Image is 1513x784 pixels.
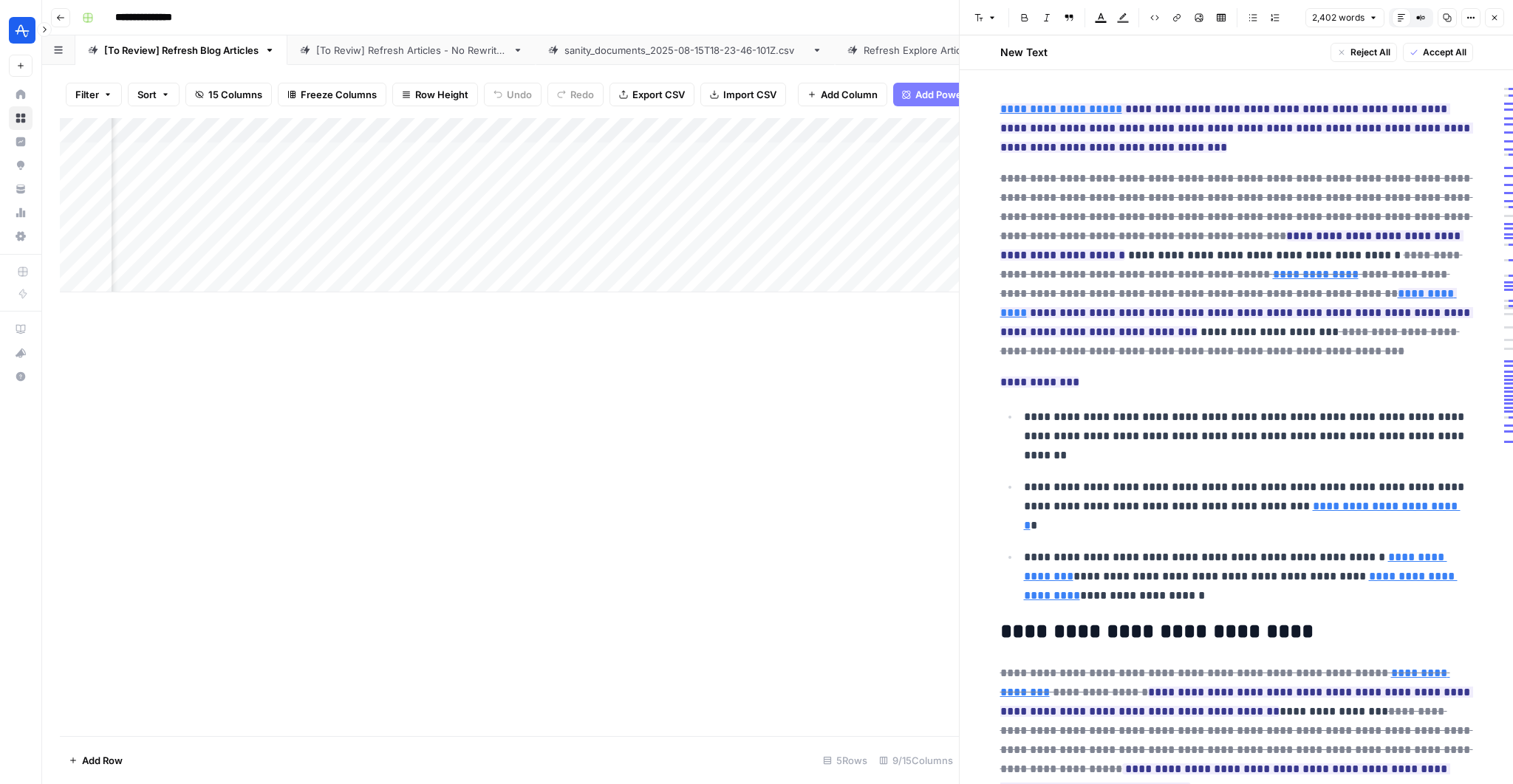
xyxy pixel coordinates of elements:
[75,87,99,102] span: Filter
[864,43,969,58] div: Refresh Explore Article
[484,83,542,106] button: Undo
[835,35,998,65] a: Refresh Explore Article
[873,749,959,772] div: 9/15 Columns
[316,43,507,58] div: [To Reviw] Refresh Articles - No Rewrites
[137,87,157,102] span: Sort
[287,35,536,65] a: [To Reviw] Refresh Articles - No Rewrites
[723,87,776,102] span: Import CSV
[1312,11,1365,24] span: 2,402 words
[632,87,685,102] span: Export CSV
[9,365,33,388] button: Help + Support
[915,87,996,102] span: Add Power Agent
[415,87,468,102] span: Row Height
[1423,46,1466,59] span: Accept All
[9,201,33,224] a: Usage
[547,83,604,106] button: Redo
[9,130,33,154] a: Insights
[536,35,835,65] a: sanity_documents_2025-08-15T18-23-46-101Z.csv
[609,83,694,106] button: Export CSV
[9,17,35,44] img: Amplitude Logo
[75,35,287,65] a: [To Review] Refresh Blog Articles
[817,749,873,772] div: 5 Rows
[185,83,272,106] button: 15 Columns
[9,12,33,49] button: Workspace: Amplitude
[821,87,878,102] span: Add Column
[9,317,33,341] a: AirOps Academy
[9,83,33,106] a: Home
[301,87,377,102] span: Freeze Columns
[9,224,33,248] a: Settings
[128,83,180,106] button: Sort
[82,753,123,768] span: Add Row
[893,83,1005,106] button: Add Power Agent
[1305,8,1384,27] button: 2,402 words
[507,87,532,102] span: Undo
[9,341,33,365] button: What's new?
[570,87,594,102] span: Redo
[564,43,806,58] div: sanity_documents_2025-08-15T18-23-46-101Z.csv
[1350,46,1390,59] span: Reject All
[208,87,262,102] span: 15 Columns
[798,83,887,106] button: Add Column
[9,177,33,201] a: Your Data
[9,106,33,130] a: Browse
[700,83,786,106] button: Import CSV
[1331,43,1397,62] button: Reject All
[1000,45,1048,60] h2: New Text
[60,749,132,772] button: Add Row
[1403,43,1473,62] button: Accept All
[66,83,122,106] button: Filter
[392,83,478,106] button: Row Height
[278,83,386,106] button: Freeze Columns
[10,342,32,364] div: What's new?
[104,43,259,58] div: [To Review] Refresh Blog Articles
[9,154,33,177] a: Opportunities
